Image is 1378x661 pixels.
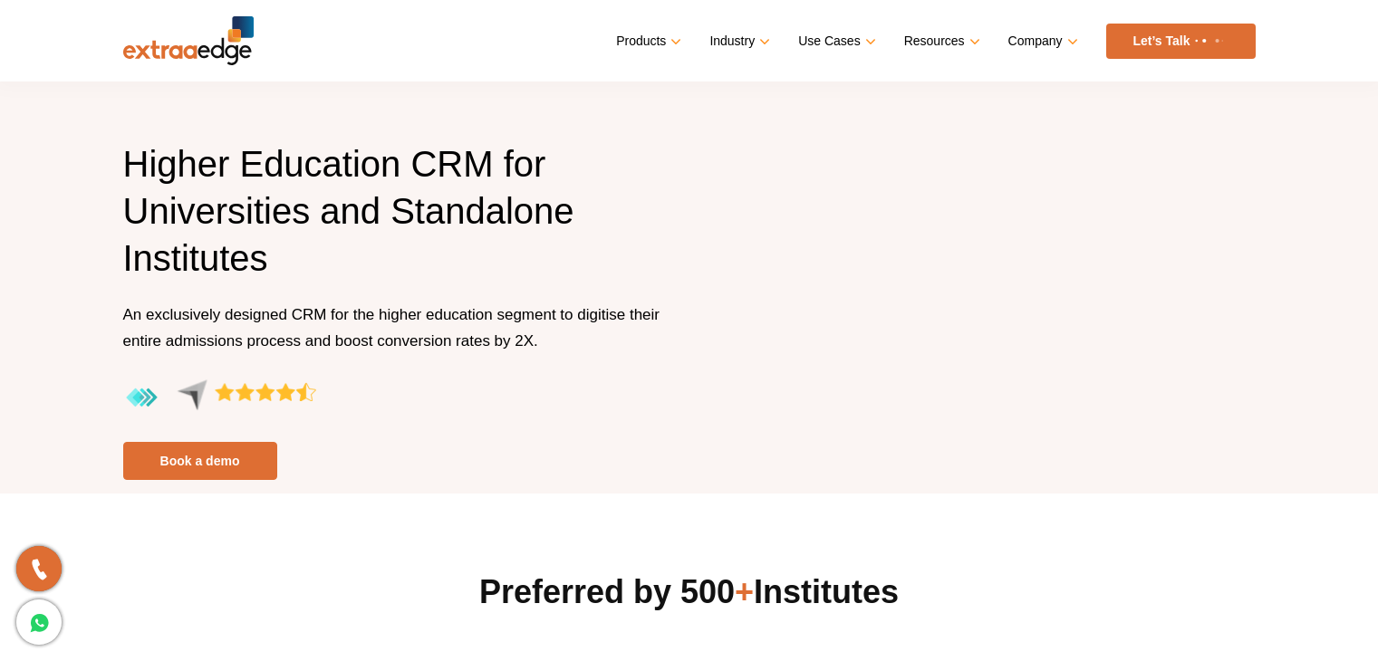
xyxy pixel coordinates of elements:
[904,28,977,54] a: Resources
[123,306,660,350] span: An exclusively designed CRM for the higher education segment to digitise their entire admissions ...
[123,140,676,302] h1: Higher Education CRM for Universities and Standalone Institutes
[123,379,316,417] img: aggregate-rating-by-users
[123,570,1256,614] h2: Preferred by 500 Institutes
[709,28,766,54] a: Industry
[616,28,678,54] a: Products
[1106,24,1256,59] a: Let’s Talk
[1008,28,1074,54] a: Company
[798,28,872,54] a: Use Cases
[123,442,277,480] a: Book a demo
[735,573,754,610] span: +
